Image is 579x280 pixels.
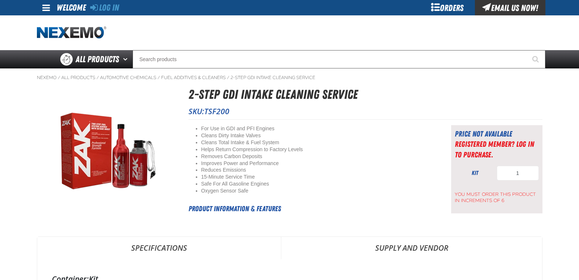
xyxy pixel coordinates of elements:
p: SKU: [188,106,542,116]
span: / [58,75,60,81]
a: Nexemo [37,75,57,81]
input: Search [133,50,545,68]
input: Product Quantity [497,166,539,180]
div: kit [455,169,495,177]
span: / [96,75,99,81]
a: Supply and Vendor [281,237,542,259]
a: Fuel Additives & Cleaners [161,75,226,81]
span: / [157,75,160,81]
li: Safe For All Gasoline Engines [201,180,433,187]
button: Start Searching [527,50,545,68]
img: Nexemo logo [37,26,106,39]
a: Log In [90,3,119,13]
h2: Product Information & Features [188,203,433,214]
li: 15-Minute Service Time [201,173,433,180]
li: Cleans Total Intake & Fuel System [201,139,433,146]
a: All Products [61,75,95,81]
span: You must order this product in increments of 6 [455,188,539,204]
a: Automotive Chemicals [100,75,156,81]
img: 2-Step GDI Intake Cleaning Service [37,100,175,207]
a: Registered Member? Log In to purchase. [455,139,534,159]
li: Reduces Emissions [201,167,433,173]
span: / [227,75,229,81]
a: Specifications [37,237,281,259]
h1: 2-Step GDI Intake Cleaning Service [188,85,542,104]
li: Removes Carbon Deposits [201,153,433,160]
li: Helps Return Compression to Factory Levels [201,146,433,153]
button: Open All Products pages [121,50,133,68]
a: 2-Step GDI Intake Cleaning Service [231,75,315,81]
li: Oxygen Sensor Safe [201,187,433,194]
nav: Breadcrumbs [37,75,542,81]
span: TSF200 [204,106,229,116]
li: Cleans Dirty Intake Valves [201,132,433,139]
div: Price not available [455,129,539,139]
li: For Use in GDI and PFI Engines [201,125,433,132]
span: All Products [76,53,119,66]
li: Improves Power and Performance [201,160,433,167]
a: Home [37,26,106,39]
